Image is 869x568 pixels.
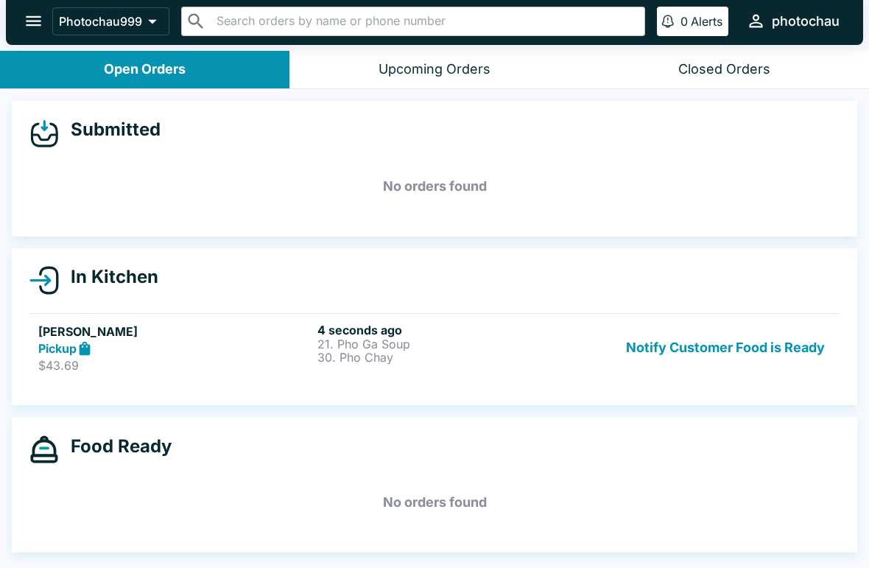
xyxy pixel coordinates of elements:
strong: Pickup [38,341,77,356]
h6: 4 seconds ago [317,323,591,337]
div: Upcoming Orders [379,61,490,78]
button: photochau [740,5,845,37]
button: Notify Customer Food is Ready [620,323,831,374]
a: [PERSON_NAME]Pickup$43.694 seconds ago21. Pho Ga Soup30. Pho ChayNotify Customer Food is Ready [29,313,840,382]
p: Photochau999 [59,14,142,29]
h4: In Kitchen [59,266,158,288]
h5: No orders found [29,476,840,529]
h5: [PERSON_NAME] [38,323,312,340]
div: Open Orders [104,61,186,78]
p: 0 [680,14,688,29]
div: Closed Orders [678,61,770,78]
div: photochau [772,13,840,30]
h4: Submitted [59,119,161,141]
button: Photochau999 [52,7,169,35]
button: open drawer [15,2,52,40]
p: $43.69 [38,358,312,373]
h4: Food Ready [59,435,172,457]
p: Alerts [691,14,722,29]
h5: No orders found [29,160,840,213]
p: 30. Pho Chay [317,351,591,364]
input: Search orders by name or phone number [212,11,638,32]
p: 21. Pho Ga Soup [317,337,591,351]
